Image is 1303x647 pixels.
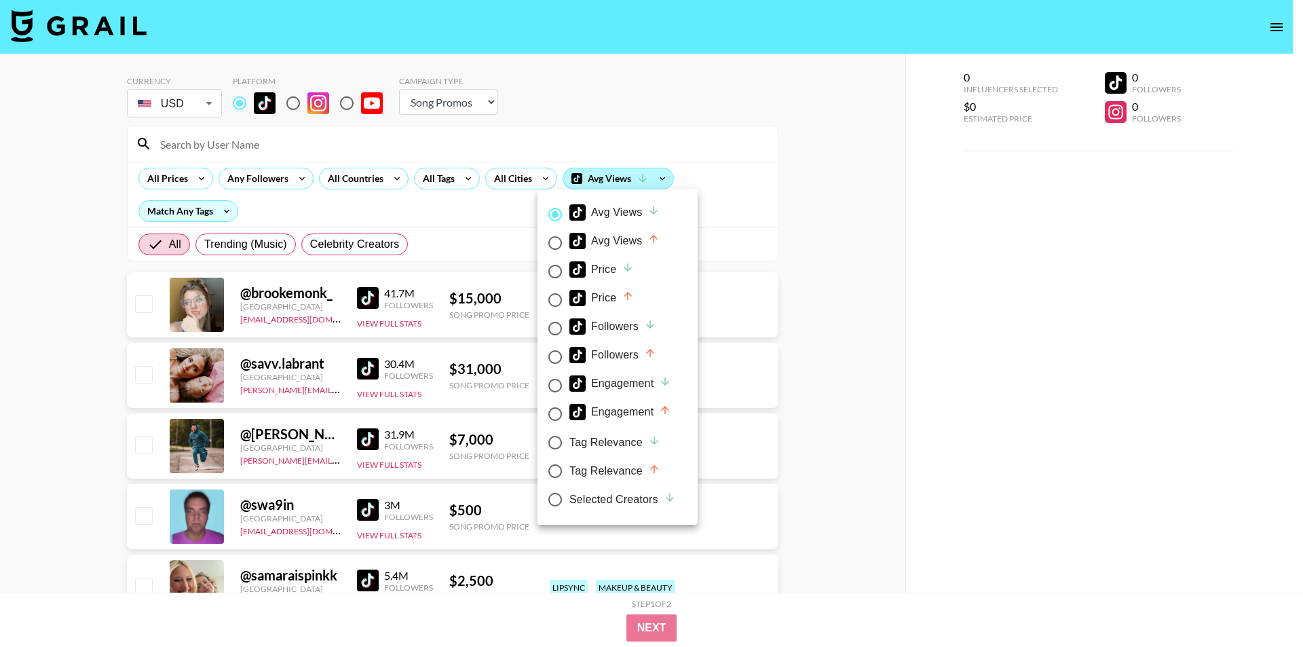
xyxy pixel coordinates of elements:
[569,233,660,249] div: Avg Views
[569,290,634,306] div: Price
[569,204,660,221] div: Avg Views
[1235,579,1287,631] iframe: Drift Widget Chat Controller
[569,435,660,451] div: Tag Relevance
[569,463,660,479] div: Tag Relevance
[569,347,656,363] div: Followers
[569,492,676,508] div: Selected Creators
[569,318,656,335] div: Followers
[569,261,634,278] div: Price
[569,375,671,392] div: Engagement
[569,404,671,420] div: Engagement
